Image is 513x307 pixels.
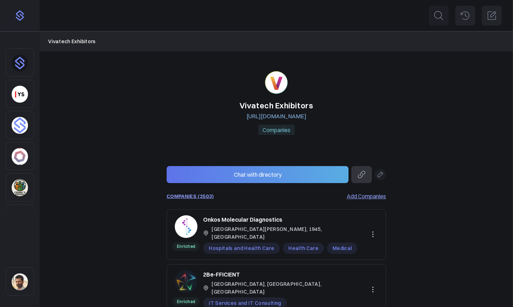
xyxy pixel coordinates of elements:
img: 2befficient.fr [175,270,197,293]
img: 4hc3xb4og75h35779zhp6duy5ffo [12,148,28,165]
img: onkos.com.br [175,215,197,238]
a: Onkos Molecular Diagnostics [203,215,282,224]
a: [URL][DOMAIN_NAME] [247,113,306,120]
img: 4sptar4mobdn0q43dsu7jy32kx6j [12,117,28,134]
img: 3pj2efuqyeig3cua8agrd6atck9r [12,179,28,196]
h1: Vivatech Exhibitors [167,100,386,112]
img: yorkseed.co [12,86,28,103]
span: Medical [327,243,357,254]
nav: Breadcrumb [48,38,505,45]
a: COMPANIES (2503) [167,193,214,199]
p: Enriched [173,297,200,306]
span: [GEOGRAPHIC_DATA][PERSON_NAME], 1945,[GEOGRAPHIC_DATA] [212,225,363,241]
button: Chat with directory [167,166,348,183]
a: Add Companies [347,192,386,200]
p: Enriched [173,242,200,251]
img: vivatechnology.com [265,71,288,94]
span: Hospitals and Health Care [203,243,280,254]
a: 2Be-FFICIENT [203,270,240,279]
img: purple-logo-f4f985042447f6d3a21d9d2f6d8e0030207d587b440d52f708815e5968048218.png [14,10,25,21]
a: Vivatech Exhibitors [48,38,96,45]
img: sqr4epb0z8e5jm577i6jxqftq3ng [12,273,28,290]
span: [GEOGRAPHIC_DATA], [GEOGRAPHIC_DATA], [GEOGRAPHIC_DATA] [212,280,363,296]
img: dhnou9yomun9587rl8johsq6w6vr [12,55,28,72]
p: Companies [258,125,295,135]
span: Health Care [283,243,324,254]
